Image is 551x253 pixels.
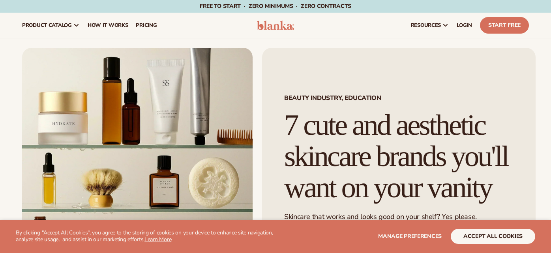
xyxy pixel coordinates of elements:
[88,22,128,28] span: How It Works
[284,110,514,203] h1: 7 cute and aesthetic skincare brands you'll want on your vanity
[451,229,535,244] button: accept all cookies
[84,13,132,38] a: How It Works
[257,21,294,30] img: logo
[407,13,453,38] a: resources
[16,230,280,243] p: By clicking "Accept All Cookies", you agree to the storing of cookies on your device to enhance s...
[22,22,72,28] span: product catalog
[457,22,472,28] span: LOGIN
[284,212,514,221] p: Skincare that works and looks good on your shelf? Yes please.
[284,95,514,101] span: Beauty industry, Education
[18,13,84,38] a: product catalog
[411,22,441,28] span: resources
[144,236,171,243] a: Learn More
[136,22,157,28] span: pricing
[132,13,161,38] a: pricing
[378,232,442,240] span: Manage preferences
[200,2,351,10] span: Free to start · ZERO minimums · ZERO contracts
[378,229,442,244] button: Manage preferences
[480,17,529,34] a: Start Free
[453,13,476,38] a: LOGIN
